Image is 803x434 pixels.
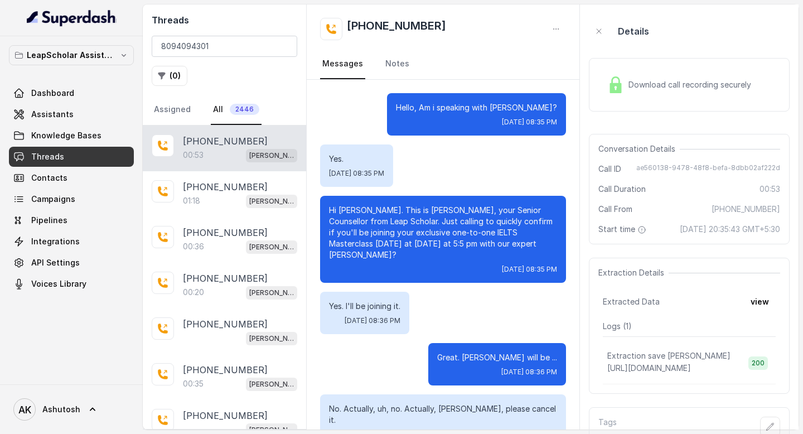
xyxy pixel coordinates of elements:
[320,49,365,79] a: Messages
[680,224,780,235] span: [DATE] 20:35:43 GMT+5:30
[760,184,780,195] span: 00:53
[27,9,117,27] img: light.svg
[183,409,268,422] p: [PHONE_NUMBER]
[598,143,680,155] span: Conversation Details
[183,317,268,331] p: [PHONE_NUMBER]
[249,333,294,344] p: [PERSON_NAME] ielts testing (agent -1)
[27,49,116,62] p: LeapScholar Assistant
[618,25,649,38] p: Details
[183,287,204,298] p: 00:20
[183,378,204,389] p: 00:35
[502,118,557,127] span: [DATE] 08:35 PM
[607,350,731,361] p: Extraction save [PERSON_NAME]
[598,163,621,175] span: Call ID
[501,368,557,377] span: [DATE] 08:36 PM
[249,196,294,207] p: [PERSON_NAME] ielts testing (agent -1)
[9,45,134,65] button: LeapScholar Assistant
[183,226,268,239] p: [PHONE_NUMBER]
[31,215,67,226] span: Pipelines
[329,153,384,165] p: Yes.
[9,274,134,294] a: Voices Library
[329,403,557,426] p: No. Actually, uh, no. Actually, [PERSON_NAME], please cancel it.
[183,241,204,252] p: 00:36
[152,95,193,125] a: Assigned
[603,296,660,307] span: Extracted Data
[31,109,74,120] span: Assistants
[31,278,86,290] span: Voices Library
[152,95,297,125] nav: Tabs
[9,210,134,230] a: Pipelines
[502,265,557,274] span: [DATE] 08:35 PM
[249,379,294,390] p: [PERSON_NAME] ielts testing (agent -1)
[396,102,557,113] p: Hello, Am i speaking with [PERSON_NAME]?
[183,195,200,206] p: 01:18
[329,169,384,178] span: [DATE] 08:35 PM
[183,134,268,148] p: [PHONE_NUMBER]
[249,150,294,161] p: [PERSON_NAME] ielts testing (agent -1)
[31,151,64,162] span: Threads
[31,194,75,205] span: Campaigns
[31,236,80,247] span: Integrations
[607,363,691,373] span: [URL][DOMAIN_NAME]
[31,172,67,184] span: Contacts
[748,356,768,370] span: 200
[9,83,134,103] a: Dashboard
[744,292,776,312] button: view
[152,66,187,86] button: (0)
[598,224,649,235] span: Start time
[9,394,134,425] a: Ashutosh
[9,126,134,146] a: Knowledge Bases
[9,168,134,188] a: Contacts
[9,232,134,252] a: Integrations
[183,272,268,285] p: [PHONE_NUMBER]
[9,253,134,273] a: API Settings
[347,18,446,40] h2: [PHONE_NUMBER]
[42,404,80,415] span: Ashutosh
[183,180,268,194] p: [PHONE_NUMBER]
[9,189,134,209] a: Campaigns
[603,321,776,332] p: Logs ( 1 )
[18,404,31,416] text: AK
[607,76,624,93] img: Lock Icon
[31,88,74,99] span: Dashboard
[249,287,294,298] p: [PERSON_NAME] ielts testing (agent -1)
[183,150,204,161] p: 00:53
[598,204,632,215] span: Call From
[598,184,646,195] span: Call Duration
[345,316,400,325] span: [DATE] 08:36 PM
[152,13,297,27] h2: Threads
[183,363,268,377] p: [PHONE_NUMBER]
[249,242,294,253] p: [PERSON_NAME] ielts testing (agent -1)
[636,163,780,175] span: ae560138-9478-48f8-befa-8dbb02af222d
[712,204,780,215] span: [PHONE_NUMBER]
[9,104,134,124] a: Assistants
[628,79,756,90] span: Download call recording securely
[31,257,80,268] span: API Settings
[230,104,259,115] span: 2446
[211,95,262,125] a: All2446
[329,301,400,312] p: Yes. I'll be joining it.
[329,205,557,261] p: Hi [PERSON_NAME]. This is [PERSON_NAME], your Senior Counsellor from Leap Scholar. Just calling t...
[437,352,557,363] p: Great. [PERSON_NAME] will be ...
[152,36,297,57] input: Search by Call ID or Phone Number
[598,267,669,278] span: Extraction Details
[31,130,101,141] span: Knowledge Bases
[9,147,134,167] a: Threads
[320,49,566,79] nav: Tabs
[383,49,412,79] a: Notes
